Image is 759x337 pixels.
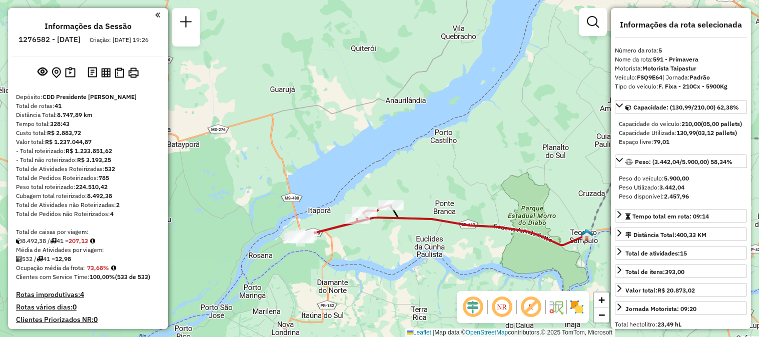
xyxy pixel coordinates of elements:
h6: 1276582 - [DATE] [19,35,81,44]
h4: Clientes Priorizados NR: [16,315,160,324]
strong: 73,68% [87,264,109,271]
div: Capacidade do veículo: [619,119,743,128]
div: Motorista: [615,64,747,73]
div: Total hectolitro: [615,320,747,329]
strong: 2 [116,201,120,208]
a: Zoom in [594,292,609,307]
h4: Rotas improdutivas: [16,290,160,299]
div: 532 / 41 = [16,254,160,263]
a: Distância Total:400,33 KM [615,227,747,241]
strong: (03,12 pallets) [696,129,737,136]
strong: 4 [80,290,84,299]
strong: 130,99 [676,129,696,136]
a: OpenStreetMap [466,329,508,336]
div: Map data © contributors,© 2025 TomTom, Microsoft [405,328,615,337]
strong: 207,13 [69,237,88,244]
div: Distância Total: [16,110,160,119]
strong: 591 - Primavera [653,55,698,63]
button: Visualizar Romaneio [113,65,126,80]
a: Nova sessão e pesquisa [176,12,196,34]
span: Exibir rótulo [519,295,543,319]
strong: 8.492,38 [87,192,112,199]
span: Total de atividades: [625,249,687,257]
div: Peso disponível: [619,192,743,201]
span: Tempo total em rota: 09:14 [632,212,709,220]
strong: 328:43 [50,120,70,127]
span: Peso: (3.442,04/5.900,00) 58,34% [635,158,732,165]
div: - Total roteirizado: [16,146,160,155]
strong: CDD Presidente [PERSON_NAME] [43,93,137,100]
span: − [598,308,605,321]
span: + [598,293,605,306]
div: Total de Pedidos Roteirizados: [16,173,160,182]
strong: 393,00 [665,268,684,275]
strong: 210,00 [681,120,701,127]
img: Fluxo de ruas [548,299,564,315]
strong: 100,00% [90,273,115,280]
a: Total de itens:393,00 [615,264,747,278]
div: Capacidade: (130,99/210,00) 62,38% [615,115,747,150]
strong: 0 [73,302,77,311]
button: Imprimir Rotas [126,65,141,80]
strong: 23,49 hL [657,320,681,328]
span: Capacidade: (130,99/210,00) 62,38% [633,103,739,111]
span: 400,33 KM [676,231,706,238]
div: Jornada Motorista: 09:20 [625,304,696,313]
i: Total de rotas [37,256,43,262]
strong: F. Fixa - 210Cx - 5900Kg [658,82,727,90]
button: Logs desbloquear sessão [86,65,99,80]
div: Peso total roteirizado: [16,182,160,191]
span: Clientes com Service Time: [16,273,90,280]
strong: Motorista Taipastur [642,64,696,72]
strong: 5 [658,46,662,54]
div: Peso: (3.442,04/5.900,00) 58,34% [615,170,747,205]
strong: (05,00 pallets) [701,120,742,127]
a: Valor total:R$ 20.873,02 [615,283,747,296]
div: Valor total: [625,286,695,295]
strong: 224.510,42 [76,183,108,190]
a: Leaflet [407,329,431,336]
strong: (533 de 533) [115,273,150,280]
span: | Jornada: [662,73,710,81]
div: Tipo do veículo: [615,82,747,91]
i: Total de rotas [50,238,57,244]
strong: R$ 1.233.851,62 [66,147,112,154]
span: Peso do veículo: [619,174,689,182]
div: Criação: [DATE] 19:26 [86,35,153,44]
div: Total de caixas por viagem: [16,227,160,236]
em: Média calculada utilizando a maior ocupação (%Peso ou %Cubagem) de cada rota da sessão. Rotas cro... [111,265,116,271]
i: Total de Atividades [16,256,22,262]
div: Cubagem total roteirizado: [16,191,160,200]
strong: 8.747,89 km [57,111,93,118]
div: Total de Atividades Roteirizadas: [16,164,160,173]
span: Ocupação média da frota: [16,264,85,271]
div: - Total não roteirizado: [16,155,160,164]
div: Tempo total: [16,119,160,128]
div: Espaço livre: [619,137,743,146]
strong: 2.457,96 [664,192,689,200]
a: Peso: (3.442,04/5.900,00) 58,34% [615,154,747,168]
strong: 785 [99,174,109,181]
div: Custo total: [16,128,160,137]
h4: Rotas vários dias: [16,303,160,311]
div: Nome da rota: [615,55,747,64]
strong: 79,01 [653,138,669,145]
div: Total de rotas: [16,101,160,110]
div: Depósito: [16,92,160,101]
div: Número da rota: [615,46,747,55]
img: Exibir/Ocultar setores [569,299,585,315]
div: Média de Atividades por viagem: [16,245,160,254]
div: Valor total: [16,137,160,146]
div: Total de Atividades não Roteirizadas: [16,200,160,209]
button: Exibir sessão original [36,64,50,80]
span: Ocultar deslocamento [461,295,485,319]
h4: Informações da Sessão [45,21,132,31]
div: Total de Pedidos não Roteirizados: [16,209,160,218]
a: Zoom out [594,307,609,322]
i: Meta Caixas/viagem: 210,30 Diferença: -3,17 [90,238,95,244]
strong: R$ 20.873,02 [657,286,695,294]
strong: R$ 3.193,25 [77,156,111,163]
i: Cubagem total roteirizado [16,238,22,244]
strong: 15 [680,249,687,257]
a: Capacidade: (130,99/210,00) 62,38% [615,100,747,113]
